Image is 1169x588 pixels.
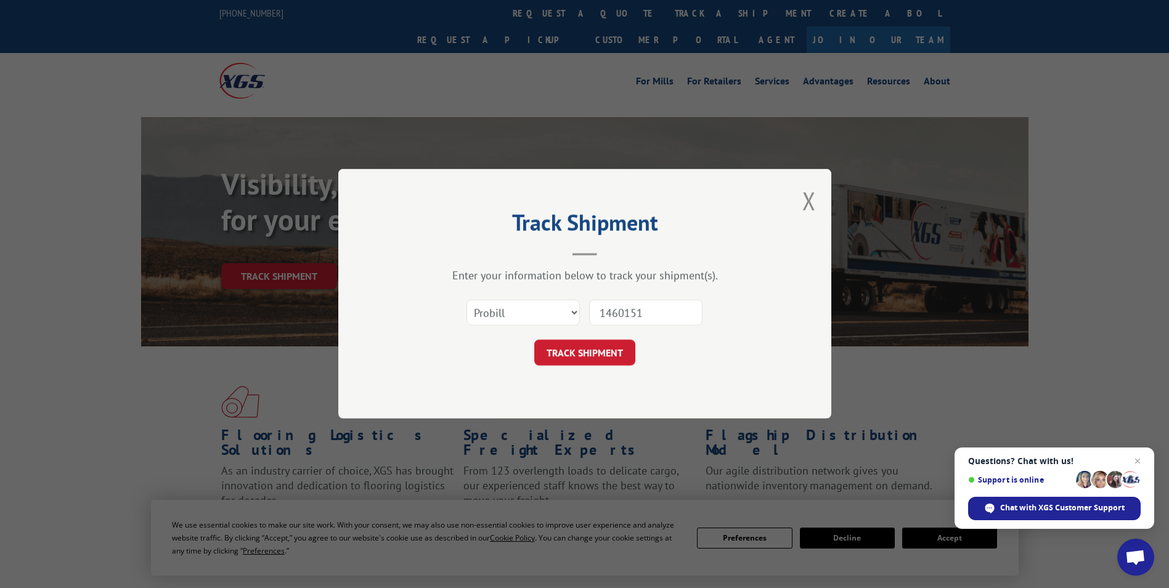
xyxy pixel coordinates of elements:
[534,340,635,366] button: TRACK SHIPMENT
[400,269,770,283] div: Enter your information below to track your shipment(s).
[1130,454,1145,468] span: Close chat
[968,497,1141,520] div: Chat with XGS Customer Support
[802,184,816,217] button: Close modal
[589,300,703,326] input: Number(s)
[968,475,1072,484] span: Support is online
[968,456,1141,466] span: Questions? Chat with us!
[1000,502,1125,513] span: Chat with XGS Customer Support
[1117,539,1154,576] div: Open chat
[400,214,770,237] h2: Track Shipment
